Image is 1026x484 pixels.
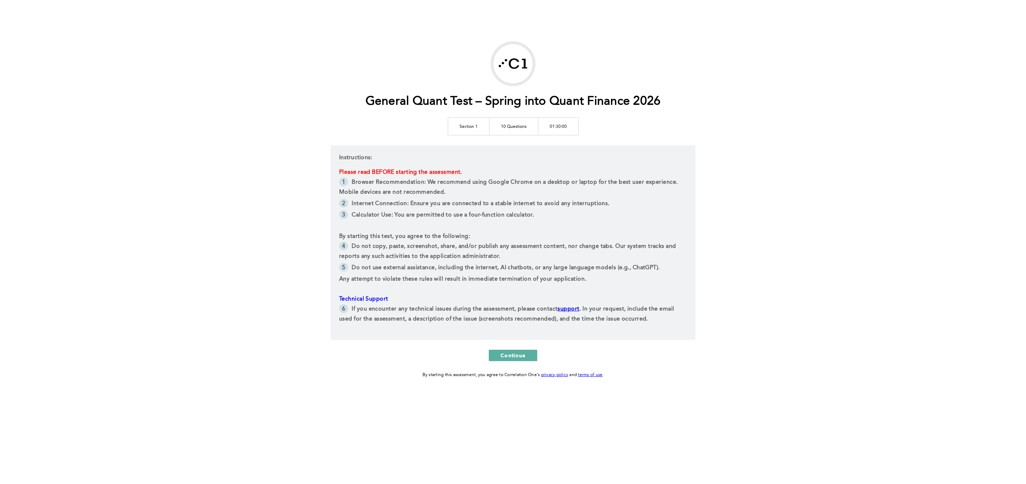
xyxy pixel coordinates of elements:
a: privacy policy [541,373,569,377]
span: Do not use external assistance, including the internet, AI chatbots, or any large language models... [352,265,659,271]
span: If you encounter any technical issues during the assessment, please contact [352,306,558,312]
span: Any attempt to violate these rules will result in immediate termination of your application. [339,276,586,282]
span: Continue [501,352,525,359]
img: G-Research [493,44,533,83]
span: Calculator Use: You are permitted to use a four-function calculator. [352,212,534,218]
span: Browser Recommendation: We recommend using Google Chrome on a desktop or laptop for the best user... [339,179,679,195]
span: Please read BEFORE starting the assessment. [339,170,462,175]
span: By starting this test, you agree to the following: [339,234,470,239]
span: Internet Connection: Ensure you are connected to a stable internet to avoid any interruptions. [352,201,609,207]
h1: General Quant Test – Spring into Quant Finance 2026 [366,94,661,109]
span: . In your request, include the email used for the assessment, a description of the issue (screens... [339,306,676,322]
td: 10 Questions [489,117,538,135]
div: Instructions: [331,145,695,340]
a: support [558,306,579,312]
td: 01:30:00 [538,117,578,135]
td: Section 1 [448,117,489,135]
button: Continue [489,350,537,361]
span: Do not copy, paste, screenshot, share, and/or publish any assessment content, nor change tabs. Ou... [339,244,678,259]
span: Technical Support [339,296,388,302]
div: By starting this assessment, you agree to Correlation One's and . [423,371,604,379]
a: terms of use [578,373,602,377]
